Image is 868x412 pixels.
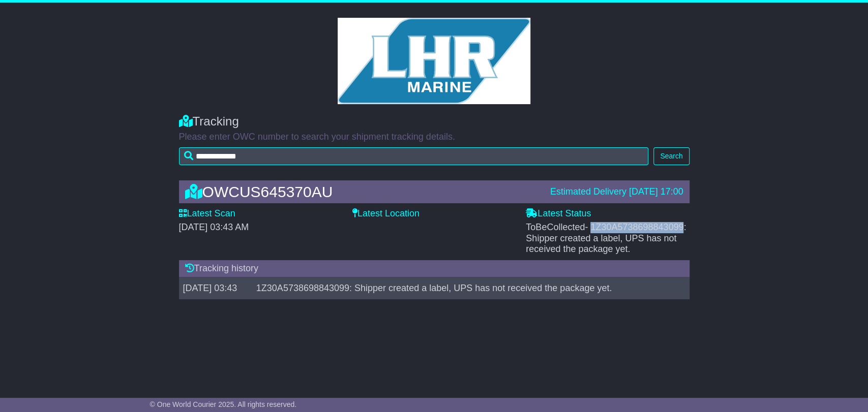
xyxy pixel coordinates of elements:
[180,183,545,200] div: OWCUS645370AU
[526,222,686,254] span: - 1Z30A5738698843099: Shipper created a label, UPS has not received the package yet.
[653,147,689,165] button: Search
[179,114,690,129] div: Tracking
[526,222,686,254] span: ToBeCollected
[179,208,235,219] label: Latest Scan
[179,260,690,277] div: Tracking history
[352,208,420,219] label: Latest Location
[252,277,680,300] td: 1Z30A5738698843099: Shipper created a label, UPS has not received the package yet.
[150,400,297,408] span: © One World Courier 2025. All rights reserved.
[550,186,683,198] div: Estimated Delivery [DATE] 17:00
[179,132,690,143] p: Please enter OWC number to search your shipment tracking details.
[179,277,252,300] td: [DATE] 03:43
[179,222,249,232] span: [DATE] 03:43 AM
[526,208,591,219] label: Latest Status
[338,18,531,104] img: GetCustomerLogo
